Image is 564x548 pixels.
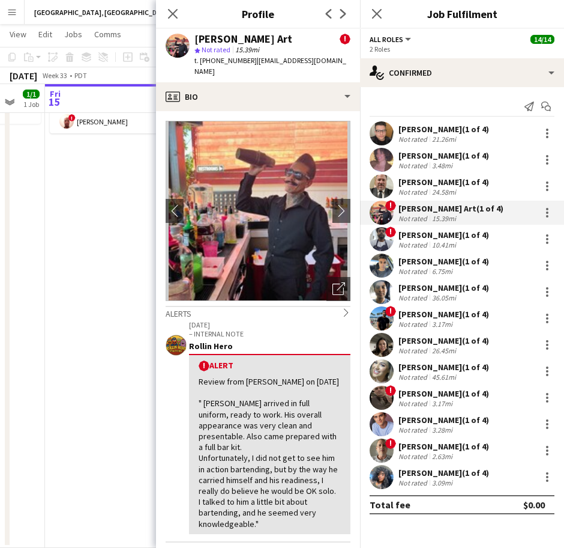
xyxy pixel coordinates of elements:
[430,399,455,408] div: 3.17mi
[385,200,396,211] span: !
[194,56,257,65] span: t. [PHONE_NUMBER]
[398,161,430,170] div: Not rated
[398,425,430,434] div: Not rated
[50,93,184,133] app-card-role: [PERSON_NAME]2A1/19:00am-3:00pm (6h)![PERSON_NAME]
[430,373,458,382] div: 45.61mi
[398,320,430,329] div: Not rated
[370,499,410,511] div: Total fee
[166,121,350,301] img: Crew avatar or photo
[233,45,262,54] span: 15.39mi
[189,329,350,338] p: – INTERNAL NOTE
[398,415,489,425] div: [PERSON_NAME] (1 of 4)
[385,385,396,396] span: !
[398,335,489,346] div: [PERSON_NAME] (1 of 4)
[398,467,489,478] div: [PERSON_NAME] (1 of 4)
[398,362,489,373] div: [PERSON_NAME] (1 of 4)
[202,45,230,54] span: Not rated
[68,114,76,121] span: !
[89,26,126,42] a: Comms
[430,346,458,355] div: 26.45mi
[430,267,455,276] div: 6.75mi
[5,26,31,42] a: View
[156,82,360,111] div: Bio
[38,29,52,40] span: Edit
[199,376,341,529] div: Review from [PERSON_NAME] on [DATE] " [PERSON_NAME] arrived in full uniform, ready to work. His o...
[25,1,182,24] button: [GEOGRAPHIC_DATA], [GEOGRAPHIC_DATA]
[430,214,458,223] div: 15.39mi
[40,71,70,80] span: Week 33
[398,187,430,196] div: Not rated
[430,240,458,249] div: 10.41mi
[398,441,489,452] div: [PERSON_NAME] (1 of 4)
[398,309,489,320] div: [PERSON_NAME] (1 of 4)
[398,293,430,302] div: Not rated
[398,388,489,399] div: [PERSON_NAME] (1 of 4)
[398,267,430,276] div: Not rated
[398,214,430,223] div: Not rated
[385,438,396,449] span: !
[398,373,430,382] div: Not rated
[398,124,489,135] div: [PERSON_NAME] (1 of 4)
[398,203,503,214] div: [PERSON_NAME] Art (1 of 4)
[156,6,360,22] h3: Profile
[48,95,61,109] span: 15
[194,34,292,44] div: [PERSON_NAME] Art
[370,35,403,44] span: All roles
[385,227,396,237] span: !
[398,399,430,408] div: Not rated
[189,320,350,329] p: [DATE]
[370,44,554,53] div: 2 Roles
[23,100,39,109] div: 1 Job
[10,70,37,82] div: [DATE]
[430,135,458,144] div: 21.26mi
[430,320,455,329] div: 3.17mi
[23,90,40,99] span: 1/1
[194,56,346,76] span: | [EMAIL_ADDRESS][DOMAIN_NAME]
[326,277,350,301] div: Open photos pop-in
[398,150,489,161] div: [PERSON_NAME] (1 of 4)
[398,240,430,249] div: Not rated
[398,452,430,461] div: Not rated
[370,35,413,44] button: All roles
[398,177,489,187] div: [PERSON_NAME] (1 of 4)
[523,499,545,511] div: $0.00
[50,88,61,99] span: Fri
[34,26,57,42] a: Edit
[430,478,455,487] div: 3.09mi
[94,29,121,40] span: Comms
[340,34,350,44] span: !
[398,282,489,293] div: [PERSON_NAME] (1 of 4)
[398,256,489,267] div: [PERSON_NAME] (1 of 4)
[189,341,350,352] div: Rollin Hero
[530,35,554,44] span: 14/14
[166,306,350,319] div: Alerts
[430,425,455,434] div: 3.28mi
[398,346,430,355] div: Not rated
[430,293,458,302] div: 36.05mi
[430,161,455,170] div: 3.48mi
[59,26,87,42] a: Jobs
[385,306,396,317] span: !
[430,452,455,461] div: 2.63mi
[398,230,489,240] div: [PERSON_NAME] (1 of 4)
[10,29,26,40] span: View
[360,6,564,22] h3: Job Fulfilment
[199,361,209,371] span: !
[74,71,87,80] div: PDT
[430,187,458,196] div: 24.58mi
[199,360,341,371] div: Alert
[360,58,564,87] div: Confirmed
[64,29,82,40] span: Jobs
[398,478,430,487] div: Not rated
[398,135,430,144] div: Not rated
